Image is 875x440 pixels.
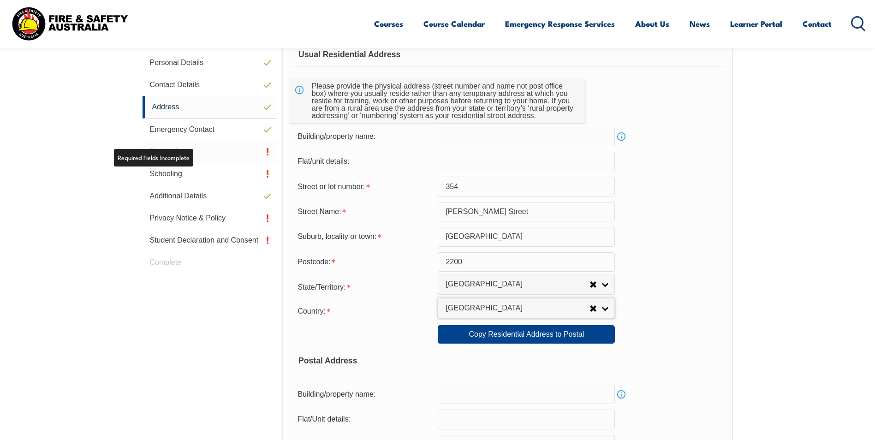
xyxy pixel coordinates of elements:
[374,12,403,36] a: Courses
[143,185,277,207] a: Additional Details
[143,74,277,96] a: Contact Details
[615,388,628,401] a: Info
[290,410,438,428] div: Flat/Unit details:
[290,277,438,296] div: State/Territory is required.
[290,43,724,66] div: Usual Residential Address
[143,207,277,229] a: Privacy Notice & Policy
[143,96,277,119] a: Address
[290,253,438,271] div: Postcode is required.
[290,349,724,372] div: Postal Address
[290,128,438,145] div: Building/property name:
[143,52,277,74] a: Personal Details
[290,386,438,403] div: Building/property name:
[505,12,615,36] a: Emergency Response Services
[143,119,277,141] a: Emergency Contact
[290,203,438,220] div: Street Name is required.
[308,79,578,123] div: Please provide the physical address (street number and name not post office box) where you usuall...
[298,283,345,291] span: State/Territory:
[615,130,628,143] a: Info
[290,153,438,170] div: Flat/unit details:
[290,301,438,320] div: Country is required.
[438,325,615,344] a: Copy Residential Address to Postal
[143,229,277,251] a: Student Declaration and Consent
[290,228,438,245] div: Suburb, locality or town is required.
[143,141,277,163] a: Nationality
[803,12,832,36] a: Contact
[446,279,589,289] span: [GEOGRAPHIC_DATA]
[730,12,782,36] a: Learner Portal
[290,178,438,195] div: Street or lot number is required.
[690,12,710,36] a: News
[446,303,589,313] span: [GEOGRAPHIC_DATA]
[635,12,669,36] a: About Us
[143,163,277,185] a: Schooling
[423,12,485,36] a: Course Calendar
[298,307,325,315] span: Country:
